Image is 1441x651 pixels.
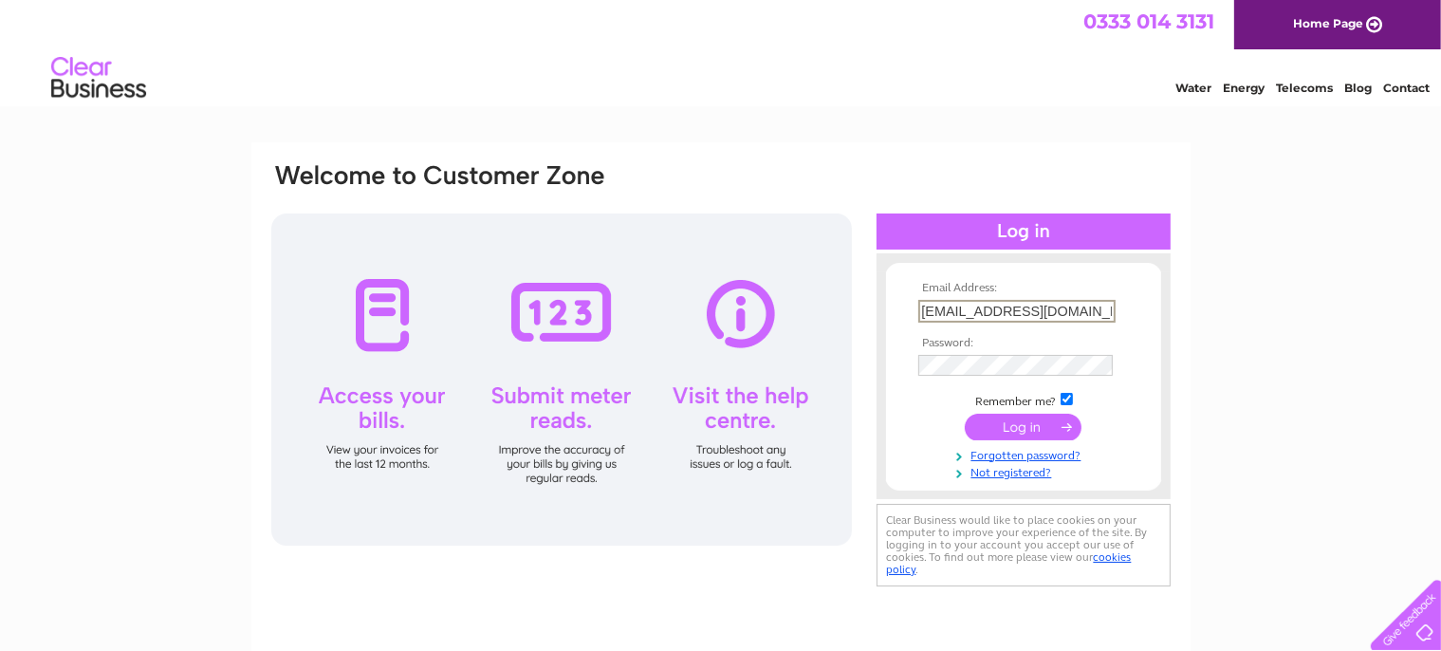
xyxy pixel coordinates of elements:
input: Submit [965,414,1081,440]
th: Password: [914,337,1134,350]
a: Energy [1223,81,1265,95]
td: Remember me? [914,390,1134,409]
img: logo.png [50,49,147,107]
a: Water [1175,81,1211,95]
div: Clear Business would like to place cookies on your computer to improve your experience of the sit... [877,504,1171,586]
a: Telecoms [1276,81,1333,95]
th: Email Address: [914,282,1134,295]
a: Blog [1344,81,1372,95]
a: Contact [1383,81,1430,95]
a: Not registered? [918,462,1134,480]
a: cookies policy [887,550,1132,576]
div: Clear Business is a trading name of Verastar Limited (registered in [GEOGRAPHIC_DATA] No. 3667643... [273,10,1170,92]
a: 0333 014 3131 [1083,9,1214,33]
a: Forgotten password? [918,445,1134,463]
